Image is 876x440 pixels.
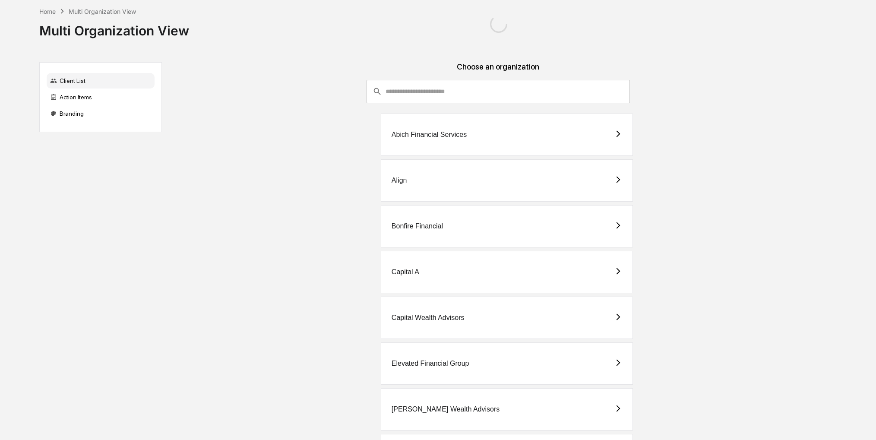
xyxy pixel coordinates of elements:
[47,73,155,89] div: Client List
[392,222,443,230] div: Bonfire Financial
[392,405,500,413] div: [PERSON_NAME] Wealth Advisors
[39,16,189,38] div: Multi Organization View
[47,106,155,121] div: Branding
[392,314,465,322] div: Capital Wealth Advisors
[47,89,155,105] div: Action Items
[392,360,469,367] div: Elevated Financial Group
[169,62,828,80] div: Choose an organization
[392,177,407,184] div: Align
[392,268,419,276] div: Capital A
[367,80,630,103] div: consultant-dashboard__filter-organizations-search-bar
[39,8,56,15] div: Home
[69,8,136,15] div: Multi Organization View
[392,131,467,139] div: Abich Financial Services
